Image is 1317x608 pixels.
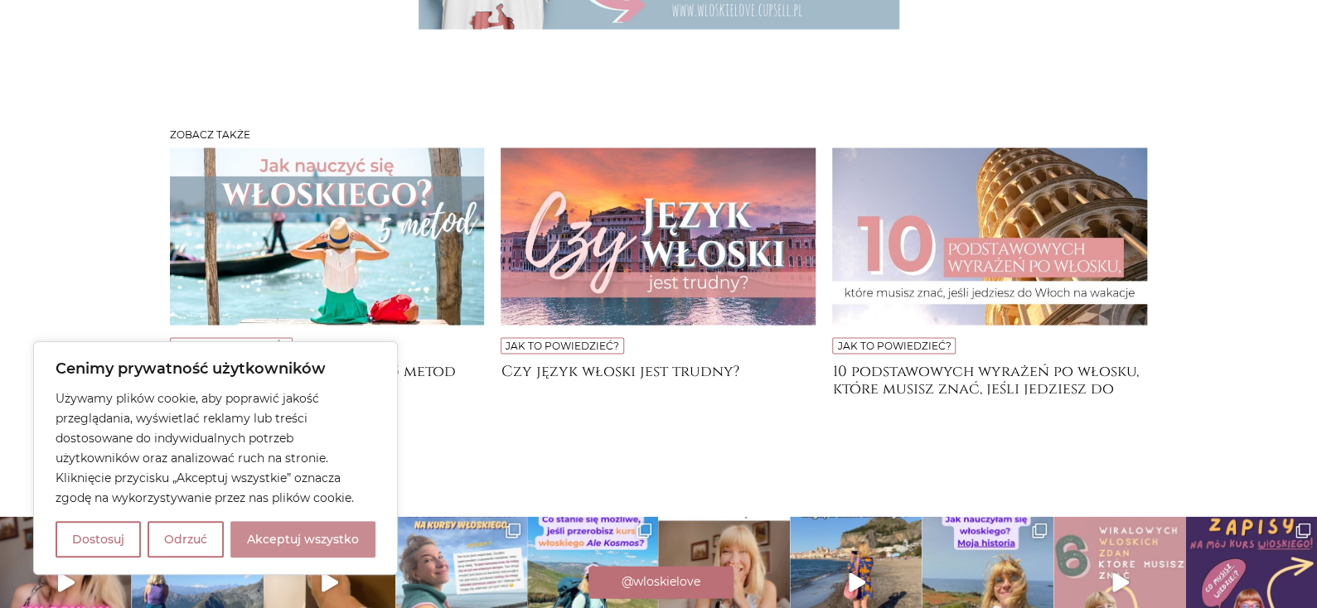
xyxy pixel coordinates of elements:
p: Używamy plików cookie, aby poprawić jakość przeglądania, wyświetlać reklamy lub treści dostosowan... [56,388,375,508]
a: Jak to powiedzieć? [837,339,951,351]
button: Odrzuć [148,521,224,557]
button: Akceptuj wszystko [230,521,375,557]
svg: Play [58,572,75,591]
svg: Clone [1295,523,1310,538]
svg: Clone [506,523,521,538]
h3: Zobacz także [170,128,1148,140]
svg: Clone [1032,523,1047,538]
a: 10 podstawowych wyrażeń po włosku, które musisz znać, jeśli jedziesz do [GEOGRAPHIC_DATA] na wakacje [832,362,1147,395]
button: Dostosuj [56,521,141,557]
a: Instagram @wloskielove [588,566,734,598]
svg: Clone [637,523,651,538]
svg: Play [322,572,338,591]
a: Jak to powiedzieć? [506,339,619,351]
span: @wloskielove [622,573,700,588]
a: Jak to powiedzieć? [174,339,288,351]
p: Cenimy prywatność użytkowników [56,359,375,379]
a: Czy język włoski jest trudny? [501,362,816,395]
